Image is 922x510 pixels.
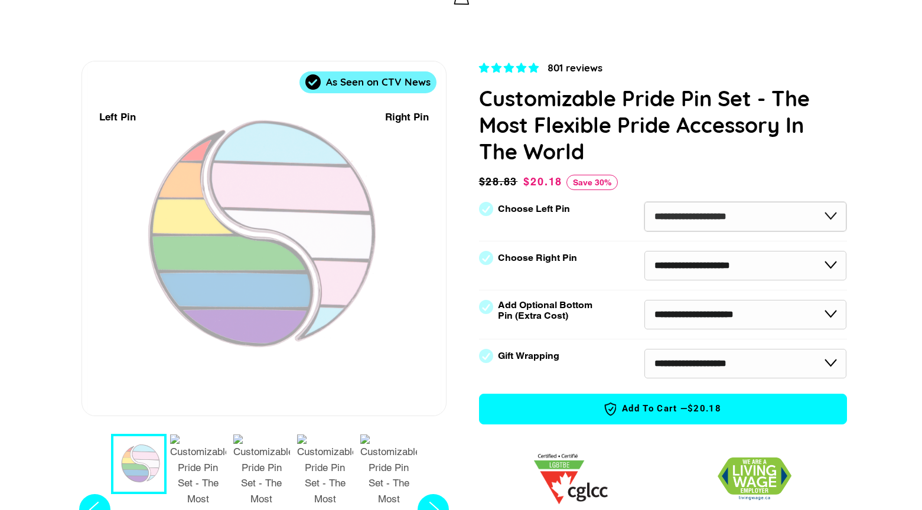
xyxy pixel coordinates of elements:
[111,434,167,494] button: 1 / 9
[688,403,721,415] span: $20.18
[534,454,608,504] img: 1705457225.png
[479,62,542,74] span: 4.83 stars
[498,204,570,214] label: Choose Left Pin
[718,457,791,501] img: 1706832627.png
[82,61,446,416] div: 1 / 9
[497,401,829,417] span: Add to Cart —
[498,351,559,361] label: Gift Wrapping
[523,175,562,188] span: $20.18
[479,394,847,424] button: Add to Cart —$20.18
[385,109,429,125] div: Right Pin
[548,61,602,74] span: 801 reviews
[479,85,847,165] h1: Customizable Pride Pin Set - The Most Flexible Pride Accessory In The World
[498,300,597,321] label: Add Optional Bottom Pin (Extra Cost)
[498,253,577,263] label: Choose Right Pin
[479,174,521,190] span: $28.83
[566,175,618,190] span: Save 30%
